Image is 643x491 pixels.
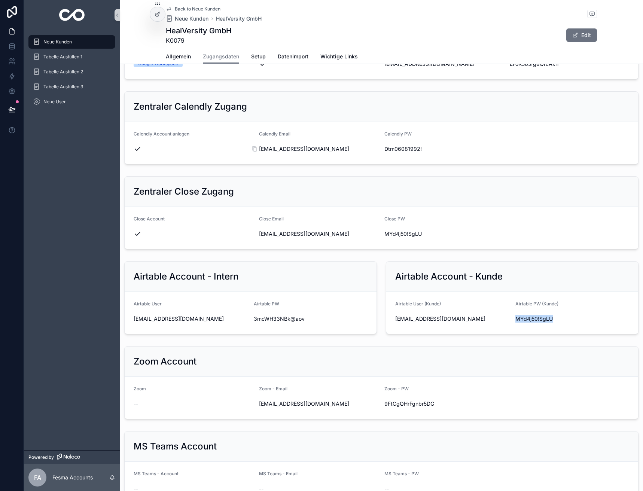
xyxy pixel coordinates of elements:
[259,400,378,408] span: [EMAIL_ADDRESS][DOMAIN_NAME]
[134,216,165,222] span: Close Account
[134,471,179,476] span: MS Teams - Account
[278,53,308,60] span: Datenimport
[43,84,83,90] span: Tabelle Ausfüllen 3
[166,15,208,22] a: Neue Kunden
[203,50,239,64] a: Zugangsdaten
[384,386,409,391] span: Zoom - PW
[384,471,419,476] span: MS Teams - PW
[320,53,358,60] span: Wichtige Links
[134,186,234,198] h2: Zentraler Close Zugang
[134,271,238,283] h2: Airtable Account - Intern
[395,301,441,307] span: Airtable User (Kunde)
[395,315,509,323] span: [EMAIL_ADDRESS][DOMAIN_NAME]
[259,230,378,238] span: [EMAIL_ADDRESS][DOMAIN_NAME]
[566,28,597,42] button: Edit
[166,36,232,45] span: K0079
[166,6,220,12] a: Back to Neue Kunden
[28,65,115,79] a: Tabelle Ausfüllen 2
[259,216,284,222] span: Close Email
[384,131,412,137] span: Calendly PW
[175,6,220,12] span: Back to Neue Kunden
[384,60,504,68] span: [EMAIL_ADDRESS][DOMAIN_NAME]
[166,50,191,65] a: Allgemein
[510,60,629,68] span: LFoK565fg8QrcAxh
[175,15,208,22] span: Neue Kunden
[28,50,115,64] a: Tabelle Ausfüllen 1
[515,315,630,323] span: MYd4j50!$gLU
[251,53,266,60] span: Setup
[59,9,85,21] img: App logo
[28,35,115,49] a: Neue Kunden
[259,131,290,137] span: Calendly Email
[515,301,558,307] span: Airtable PW (Kunde)
[28,454,54,460] span: Powered by
[43,99,66,105] span: Neue User
[251,50,266,65] a: Setup
[254,301,279,307] span: Airtable PW
[166,25,232,36] h1: HealVersity GmbH
[24,450,120,464] a: Powered by
[28,95,115,109] a: Neue User
[278,50,308,65] a: Datenimport
[134,101,247,113] h2: Zentraler Calendly Zugang
[134,400,138,408] span: --
[43,54,82,60] span: Tabelle Ausfüllen 1
[134,440,217,452] h2: MS Teams Account
[34,473,41,482] span: FA
[259,145,378,153] span: [EMAIL_ADDRESS][DOMAIN_NAME]
[52,474,93,481] p: Fesma Accounts
[254,315,368,323] span: 3mcWH33NBk@aov
[166,53,191,60] span: Allgemein
[384,145,504,153] span: Dtm06081992!
[384,230,504,238] span: MYd4j50!$gLU
[216,15,262,22] a: HealVersity GmbH
[43,69,83,75] span: Tabelle Ausfüllen 2
[134,315,248,323] span: [EMAIL_ADDRESS][DOMAIN_NAME]
[134,131,189,137] span: Calendly Account anlegen
[28,80,115,94] a: Tabelle Ausfüllen 3
[395,271,503,283] h2: Airtable Account - Kunde
[134,386,146,391] span: Zoom
[384,216,405,222] span: Close PW
[320,50,358,65] a: Wichtige Links
[384,400,504,408] span: 9FtCgQHrFgnbr5DG
[259,386,287,391] span: Zoom - Email
[259,471,298,476] span: MS Teams - Email
[24,30,120,118] div: scrollable content
[134,356,196,368] h2: Zoom Account
[43,39,72,45] span: Neue Kunden
[203,53,239,60] span: Zugangsdaten
[134,301,162,307] span: Airtable User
